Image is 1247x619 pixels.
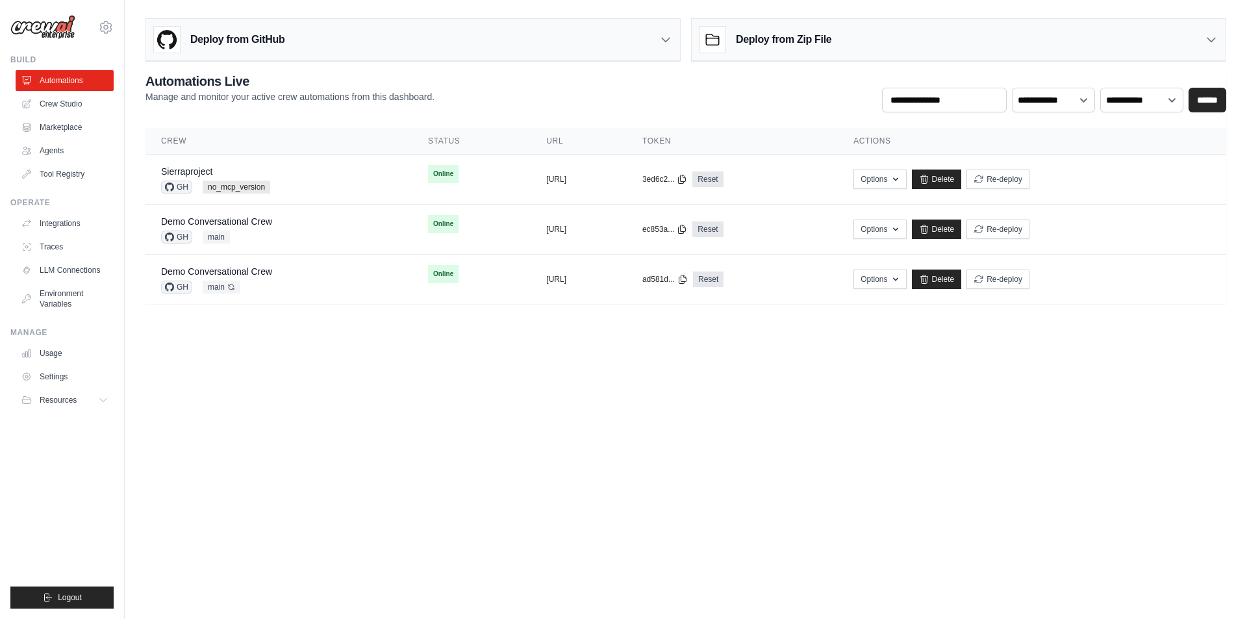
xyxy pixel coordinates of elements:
a: LLM Connections [16,260,114,281]
a: Environment Variables [16,283,114,314]
button: Logout [10,587,114,609]
span: GH [161,181,192,194]
a: Delete [912,220,962,239]
button: ad581d... [642,274,688,284]
span: Resources [40,395,77,405]
div: Manage [10,327,114,338]
button: Re-deploy [966,220,1029,239]
span: Online [428,215,459,233]
div: Build [10,55,114,65]
span: GH [161,281,192,294]
button: Options [853,170,906,189]
button: Re-deploy [966,170,1029,189]
a: Demo Conversational Crew [161,216,272,227]
th: Status [412,128,531,155]
a: Reset [693,272,724,287]
button: 3ed6c2... [642,174,687,184]
span: Logout [58,592,82,603]
a: Delete [912,270,962,289]
h3: Deploy from Zip File [736,32,831,47]
button: Options [853,270,906,289]
img: Logo [10,15,75,40]
a: Usage [16,343,114,364]
a: Integrations [16,213,114,234]
a: Reset [692,221,723,237]
a: Reset [692,171,723,187]
th: Token [627,128,838,155]
span: Online [428,165,459,183]
span: main [203,281,240,294]
th: URL [531,128,627,155]
span: no_mcp_version [203,181,270,194]
a: Tool Registry [16,164,114,184]
p: Manage and monitor your active crew automations from this dashboard. [145,90,435,103]
button: Re-deploy [966,270,1029,289]
span: Online [428,265,459,283]
a: Demo Conversational Crew [161,266,272,277]
a: Agents [16,140,114,161]
th: Crew [145,128,412,155]
a: Sierraproject [161,166,212,177]
button: ec853a... [642,224,687,234]
a: Automations [16,70,114,91]
h2: Automations Live [145,72,435,90]
th: Actions [838,128,1226,155]
div: Operate [10,197,114,208]
button: Options [853,220,906,239]
button: Resources [16,390,114,411]
h3: Deploy from GitHub [190,32,284,47]
a: Marketplace [16,117,114,138]
img: GitHub Logo [154,27,180,53]
span: main [203,231,230,244]
a: Settings [16,366,114,387]
a: Crew Studio [16,94,114,114]
a: Delete [912,170,962,189]
span: GH [161,231,192,244]
a: Traces [16,236,114,257]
